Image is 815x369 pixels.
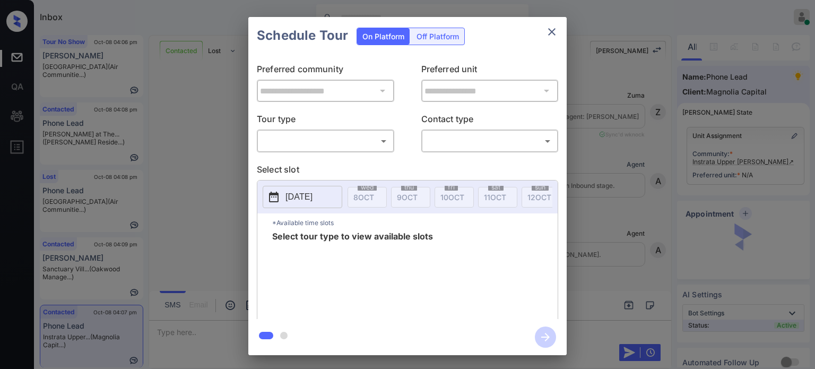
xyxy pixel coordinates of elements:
[248,17,357,54] h2: Schedule Tour
[411,28,464,45] div: Off Platform
[272,213,558,232] p: *Available time slots
[272,232,433,317] span: Select tour type to view available slots
[541,21,562,42] button: close
[263,186,342,208] button: [DATE]
[285,191,313,203] p: [DATE]
[421,63,559,80] p: Preferred unit
[357,28,410,45] div: On Platform
[257,63,394,80] p: Preferred community
[421,113,559,130] p: Contact type
[257,113,394,130] p: Tour type
[257,163,558,180] p: Select slot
